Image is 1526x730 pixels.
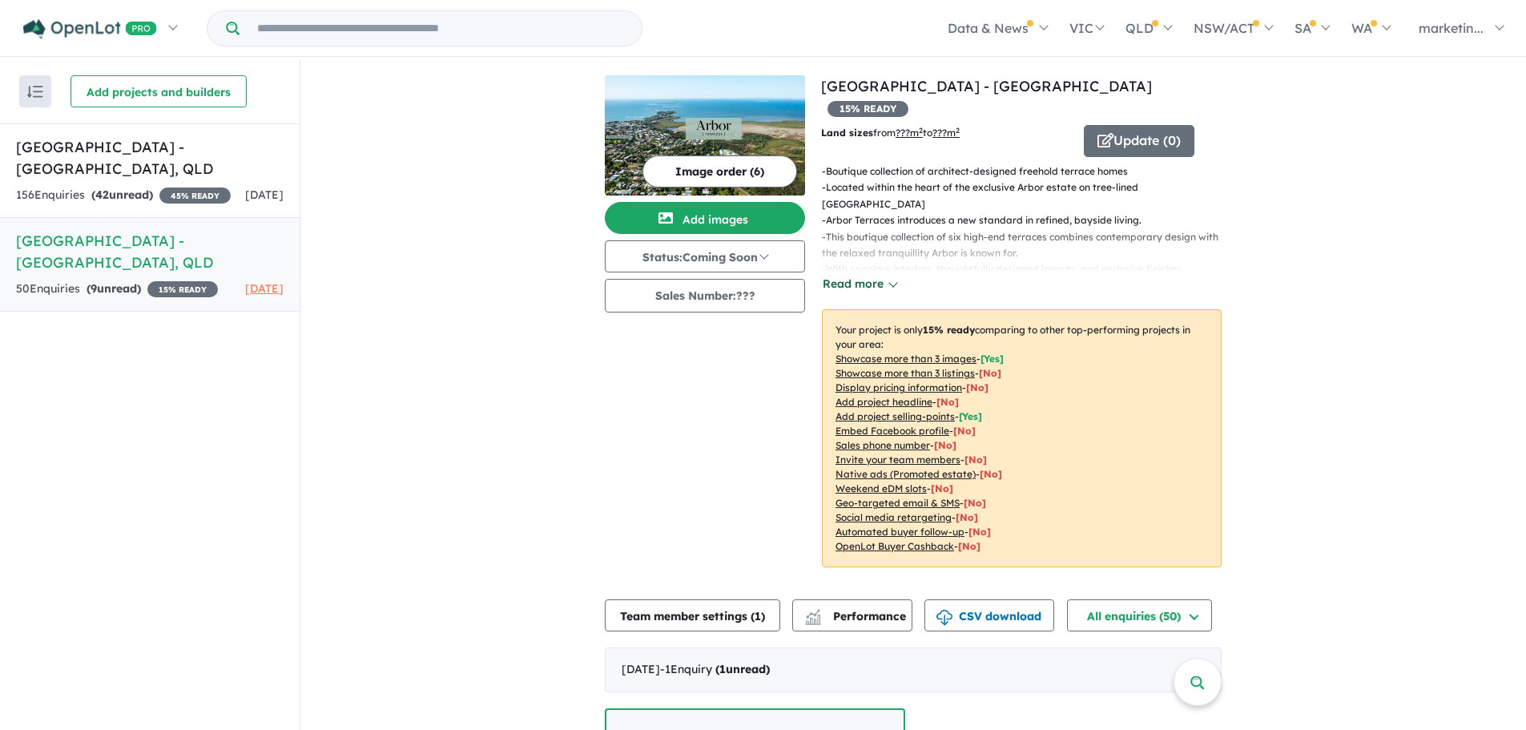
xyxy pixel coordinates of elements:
img: bar-chart.svg [805,615,821,625]
u: Add project selling-points [835,410,955,422]
strong: ( unread) [715,662,770,676]
h5: [GEOGRAPHIC_DATA] - [GEOGRAPHIC_DATA] , QLD [16,136,284,179]
span: 1 [719,662,726,676]
span: 1 [755,609,761,623]
button: Add projects and builders [70,75,247,107]
span: [ No ] [979,367,1001,379]
sup: 2 [919,126,923,135]
img: Arbor Estate - Wellington Point [605,75,805,196]
span: marketin... [1419,20,1484,36]
sup: 2 [956,126,960,135]
p: Your project is only comparing to other top-performing projects in your area: - - - - - - - - - -... [822,309,1222,567]
span: [No] [980,468,1002,480]
p: - Located within the heart of the exclusive Arbor estate on tree-lined [GEOGRAPHIC_DATA] [822,179,1234,212]
button: Image order (6) [642,155,797,188]
p: - With spacious interiors, thoughtfully designed layouts, and exclusive finishes [822,261,1234,277]
button: Sales Number:??? [605,279,805,313]
span: [No] [956,511,978,523]
a: [GEOGRAPHIC_DATA] - [GEOGRAPHIC_DATA] [821,77,1152,95]
p: - This boutique collection of six high-end terraces combines contemporary design with the relaxed... [822,229,1234,262]
span: - 1 Enquir y [660,662,770,676]
u: Sales phone number [835,439,930,451]
span: [ No ] [966,381,988,393]
div: [DATE] [605,647,1222,692]
img: sort.svg [27,86,43,98]
span: [No] [958,540,980,552]
p: - Boutique collection of architect-designed freehold terrace homes [822,163,1234,179]
u: Showcase more than 3 listings [835,367,975,379]
u: Invite your team members [835,454,960,466]
button: Add images [605,202,805,234]
u: Showcase more than 3 images [835,353,976,365]
span: to [923,127,960,139]
button: Team member settings (1) [605,599,780,631]
span: [ No ] [934,439,956,451]
span: [ No ] [953,425,976,437]
u: OpenLot Buyer Cashback [835,540,954,552]
button: Update (0) [1084,125,1194,157]
strong: ( unread) [91,188,153,202]
u: Embed Facebook profile [835,425,949,437]
p: from [821,125,1072,141]
u: Geo-targeted email & SMS [835,497,960,509]
div: 50 Enquir ies [16,280,218,299]
button: Performance [792,599,912,631]
span: [DATE] [245,281,284,296]
u: Add project headline [835,396,932,408]
span: [No] [968,526,991,538]
button: All enquiries (50) [1067,599,1212,631]
p: - Arbor Terraces introduces a new standard in refined, bayside living. [822,212,1234,228]
img: line-chart.svg [806,609,820,618]
span: 45 % READY [159,188,231,204]
strong: ( unread) [87,281,141,296]
u: ??? m [896,127,923,139]
span: 15 % READY [827,101,908,117]
span: [DATE] [245,188,284,202]
button: CSV download [924,599,1054,631]
img: download icon [936,610,952,626]
span: [ No ] [936,396,959,408]
u: Native ads (Promoted estate) [835,468,976,480]
button: Read more [822,275,897,293]
b: Land sizes [821,127,873,139]
u: Display pricing information [835,381,962,393]
button: Status:Coming Soon [605,240,805,272]
span: 42 [95,188,109,202]
span: 15 % READY [147,281,218,297]
b: 15 % ready [923,324,975,336]
span: [No] [964,497,986,509]
u: Weekend eDM slots [835,482,927,494]
input: Try estate name, suburb, builder or developer [243,11,638,46]
span: [ No ] [964,454,987,466]
span: [ Yes ] [959,410,982,422]
span: Performance [807,609,906,623]
span: 9 [91,281,97,296]
img: Openlot PRO Logo White [23,19,157,39]
u: ???m [932,127,960,139]
span: [No] [931,482,953,494]
span: [ Yes ] [980,353,1004,365]
h5: [GEOGRAPHIC_DATA] - [GEOGRAPHIC_DATA] , QLD [16,230,284,273]
u: Social media retargeting [835,511,952,523]
div: 156 Enquir ies [16,186,231,205]
u: Automated buyer follow-up [835,526,964,538]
